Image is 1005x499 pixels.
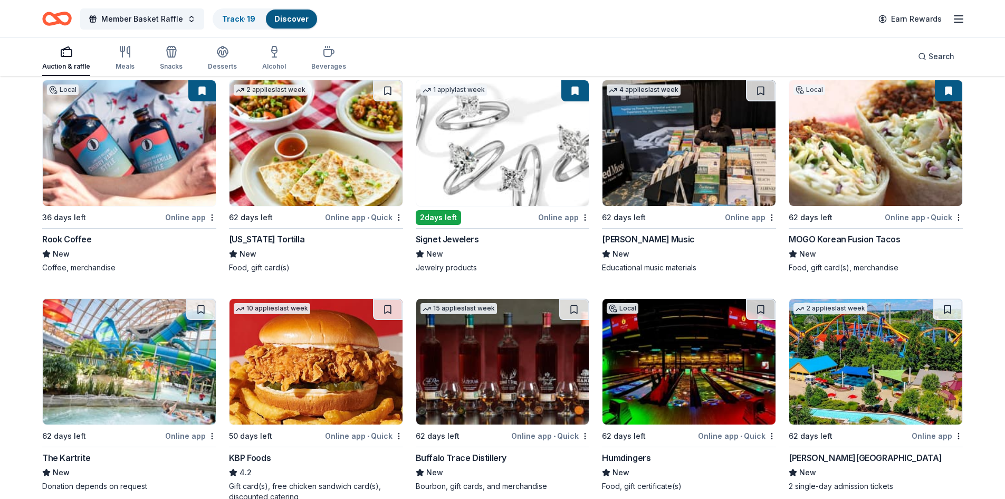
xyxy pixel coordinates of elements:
[789,430,832,442] div: 62 days left
[416,451,506,464] div: Buffalo Trace Distillery
[789,233,900,246] div: MOGO Korean Fusion Tacos
[208,41,237,76] button: Desserts
[416,262,590,273] div: Jewelry products
[367,213,369,222] span: •
[793,84,825,95] div: Local
[42,451,90,464] div: The Kartrite
[229,430,272,442] div: 50 days left
[602,299,776,425] img: Image for Humdingers
[602,481,776,492] div: Food, gift certificate(s)
[42,211,86,224] div: 36 days left
[240,466,252,479] span: 4.2
[910,46,963,67] button: Search
[311,41,346,76] button: Beverages
[602,80,776,206] img: Image for Alfred Music
[80,8,204,30] button: Member Basket Raffle
[799,466,816,479] span: New
[416,80,589,206] img: Image for Signet Jewelers
[42,481,216,492] div: Donation depends on request
[116,62,135,71] div: Meals
[42,233,92,246] div: Rook Coffee
[929,50,954,63] span: Search
[602,262,776,273] div: Educational music materials
[416,298,590,492] a: Image for Buffalo Trace Distillery15 applieslast week62 days leftOnline app•QuickBuffalo Trace Di...
[229,233,304,246] div: [US_STATE] Tortilla
[229,262,403,273] div: Food, gift card(s)
[789,80,963,273] a: Image for MOGO Korean Fusion TacosLocal62 days leftOnline app•QuickMOGO Korean Fusion TacosNewFoo...
[612,248,629,260] span: New
[789,299,962,425] img: Image for Dorney Park & Wildwater Kingdom
[43,80,216,206] img: Image for Rook Coffee
[325,429,403,442] div: Online app Quick
[789,481,963,492] div: 2 single-day admission tickets
[607,303,638,314] div: Local
[416,481,590,492] div: Bourbon, gift cards, and merchandise
[789,80,962,206] img: Image for MOGO Korean Fusion Tacos
[367,432,369,440] span: •
[602,451,650,464] div: Humdingers
[53,248,70,260] span: New
[607,84,681,96] div: 4 applies last week
[602,211,646,224] div: 62 days left
[43,299,216,425] img: Image for The Kartrite
[229,211,273,224] div: 62 days left
[42,62,90,71] div: Auction & raffle
[602,430,646,442] div: 62 days left
[416,233,479,246] div: Signet Jewelers
[240,248,256,260] span: New
[602,80,776,273] a: Image for Alfred Music4 applieslast week62 days leftOnline app[PERSON_NAME] MusicNewEducational m...
[42,80,216,273] a: Image for Rook CoffeeLocal36 days leftOnline appRook CoffeeNewCoffee, merchandise
[799,248,816,260] span: New
[229,451,271,464] div: KBP Foods
[912,429,963,442] div: Online app
[416,430,460,442] div: 62 days left
[229,80,403,206] img: Image for California Tortilla
[602,233,694,246] div: [PERSON_NAME] Music
[53,466,70,479] span: New
[274,14,309,23] a: Discover
[165,429,216,442] div: Online app
[602,298,776,492] a: Image for HumdingersLocal62 days leftOnline app•QuickHumdingersNewFood, gift certificate(s)
[789,298,963,492] a: Image for Dorney Park & Wildwater Kingdom2 applieslast week62 days leftOnline app[PERSON_NAME][GE...
[740,432,742,440] span: •
[47,84,79,95] div: Local
[420,303,497,314] div: 15 applies last week
[42,430,86,442] div: 62 days left
[420,84,487,96] div: 1 apply last week
[789,451,942,464] div: [PERSON_NAME][GEOGRAPHIC_DATA]
[416,299,589,425] img: Image for Buffalo Trace Distillery
[789,211,832,224] div: 62 days left
[872,10,948,29] a: Earn Rewards
[42,6,72,31] a: Home
[927,213,929,222] span: •
[793,303,867,314] div: 2 applies last week
[160,62,183,71] div: Snacks
[208,62,237,71] div: Desserts
[538,211,589,224] div: Online app
[116,41,135,76] button: Meals
[612,466,629,479] span: New
[416,80,590,273] a: Image for Signet Jewelers1 applylast week2days leftOnline appSignet JewelersNewJewelry products
[311,62,346,71] div: Beverages
[42,41,90,76] button: Auction & raffle
[222,14,255,23] a: Track· 19
[262,62,286,71] div: Alcohol
[725,211,776,224] div: Online app
[325,211,403,224] div: Online app Quick
[511,429,589,442] div: Online app Quick
[42,262,216,273] div: Coffee, merchandise
[165,211,216,224] div: Online app
[160,41,183,76] button: Snacks
[213,8,318,30] button: Track· 19Discover
[234,303,310,314] div: 10 applies last week
[229,299,403,425] img: Image for KBP Foods
[42,298,216,492] a: Image for The Kartrite62 days leftOnline appThe KartriteNewDonation depends on request
[262,41,286,76] button: Alcohol
[885,211,963,224] div: Online app Quick
[234,84,308,96] div: 2 applies last week
[416,210,461,225] div: 2 days left
[426,466,443,479] span: New
[101,13,183,25] span: Member Basket Raffle
[698,429,776,442] div: Online app Quick
[426,248,443,260] span: New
